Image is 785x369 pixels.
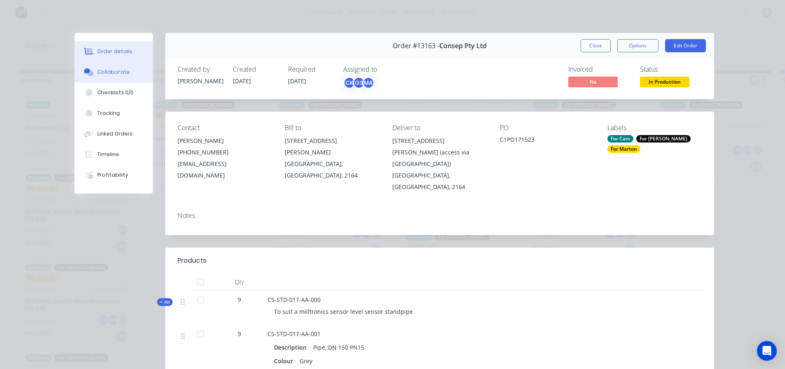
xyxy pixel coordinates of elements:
[97,130,133,138] div: Linked Orders
[274,308,413,315] span: To suit a milltronics sensor level sensor standpipe
[343,65,426,73] div: Assigned to
[500,135,594,147] div: C1PO171523
[393,42,439,50] span: Order #13163 -
[607,124,702,132] div: Labels
[97,48,132,55] div: Order details
[500,124,594,132] div: PO
[75,41,153,62] button: Order details
[157,298,173,306] div: Kit
[97,171,128,179] div: Profitability
[178,135,272,147] div: [PERSON_NAME]
[285,158,379,181] div: [GEOGRAPHIC_DATA], [GEOGRAPHIC_DATA], 2164
[640,77,689,89] button: In Production
[215,274,264,290] div: Qty
[274,341,310,353] div: Description
[285,135,379,181] div: [STREET_ADDRESS][PERSON_NAME][GEOGRAPHIC_DATA], [GEOGRAPHIC_DATA], 2164
[310,341,368,353] div: Pipe, DN 150 PN15
[159,299,170,305] span: Kit
[267,330,321,338] span: CS-STD-017-AA-001
[568,65,630,73] div: Invoiced
[439,42,487,50] span: Consep Pty Ltd
[267,296,321,304] span: CS-STD-017-AA-000
[343,77,356,89] div: CK
[97,110,120,117] div: Tracking
[97,151,119,158] div: Timeline
[568,77,618,87] span: No
[288,77,306,85] span: [DATE]
[581,39,611,52] button: Close
[285,124,379,132] div: Bill to
[392,135,487,170] div: [STREET_ADDRESS][PERSON_NAME] (access via [GEOGRAPHIC_DATA])
[75,82,153,103] button: Checklists 0/0
[233,65,278,73] div: Created
[75,62,153,82] button: Collaborate
[75,165,153,185] button: Profitability
[640,65,702,73] div: Status
[288,65,333,73] div: Required
[75,124,153,144] button: Linked Orders
[178,256,206,266] div: Products
[640,77,689,87] span: In Production
[233,77,251,85] span: [DATE]
[285,135,379,158] div: [STREET_ADDRESS][PERSON_NAME]
[274,355,296,367] div: Colour
[178,77,223,85] div: [PERSON_NAME]
[178,65,223,73] div: Created by
[238,295,241,304] span: 9
[392,170,487,193] div: [GEOGRAPHIC_DATA], [GEOGRAPHIC_DATA], 2164
[97,89,134,96] div: Checklists 0/0
[392,135,487,193] div: [STREET_ADDRESS][PERSON_NAME] (access via [GEOGRAPHIC_DATA])[GEOGRAPHIC_DATA], [GEOGRAPHIC_DATA],...
[178,158,272,181] div: [EMAIL_ADDRESS][DOMAIN_NAME]
[353,77,365,89] div: GS
[392,124,487,132] div: Deliver to
[75,144,153,165] button: Timeline
[97,68,130,76] div: Collaborate
[178,212,702,220] div: Notes
[238,329,241,338] span: 9
[178,147,272,158] div: [PHONE_NUMBER]
[362,77,375,89] div: MA
[607,145,640,153] div: For Marton
[665,39,706,52] button: Edit Order
[607,135,633,142] div: For Cam
[296,355,316,367] div: Grey
[636,135,691,142] div: For [PERSON_NAME]
[178,124,272,132] div: Contact
[617,39,658,52] button: Options
[343,77,375,89] button: CKGSMA
[757,341,777,361] div: Open Intercom Messenger
[178,135,272,181] div: [PERSON_NAME][PHONE_NUMBER][EMAIL_ADDRESS][DOMAIN_NAME]
[75,103,153,124] button: Tracking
